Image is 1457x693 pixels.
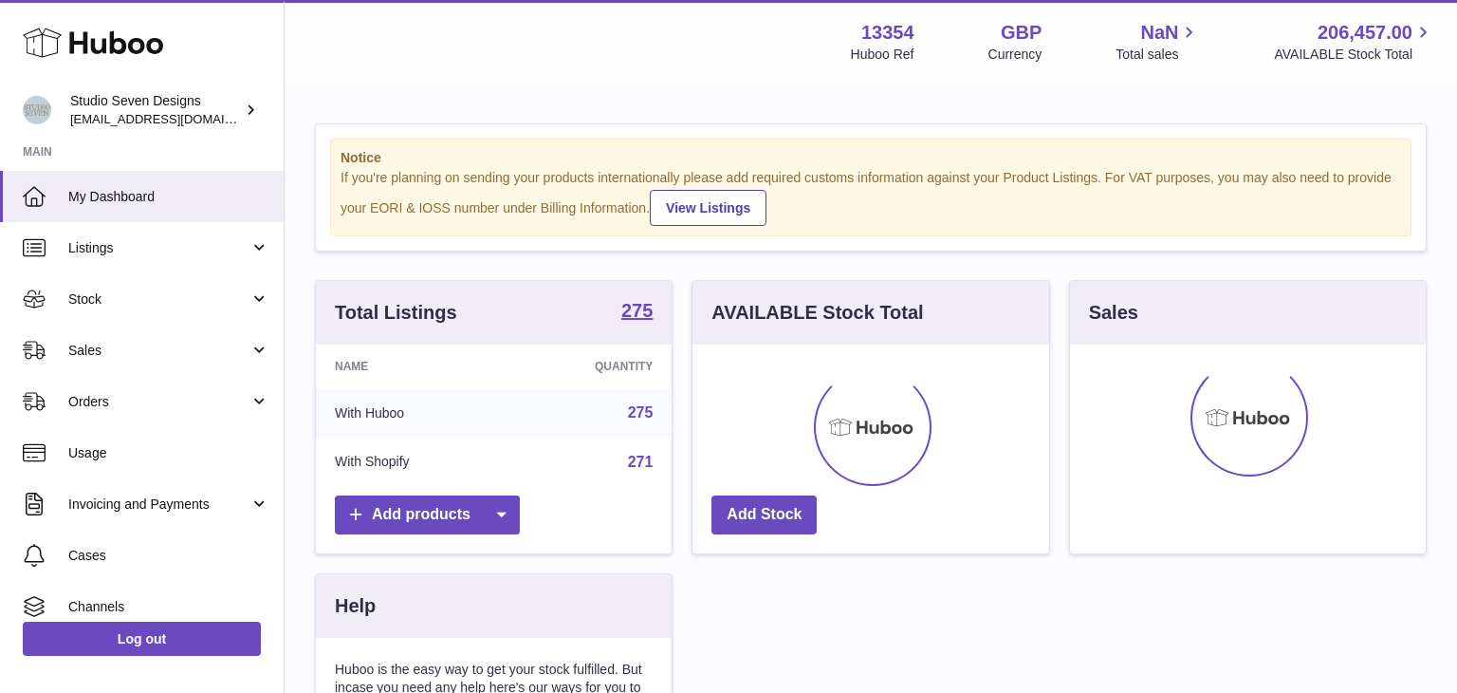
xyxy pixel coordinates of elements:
a: View Listings [650,190,766,226]
div: If you're planning on sending your products internationally please add required customs informati... [341,169,1401,226]
span: Sales [68,342,249,360]
strong: Notice [341,149,1401,167]
span: Listings [68,239,249,257]
a: NaN Total sales [1116,20,1200,64]
div: Studio Seven Designs [70,92,241,128]
td: With Shopify [316,438,507,487]
span: Total sales [1116,46,1200,64]
div: Huboo Ref [851,46,914,64]
h3: AVAILABLE Stock Total [711,300,923,326]
strong: 13354 [861,20,914,46]
h3: Sales [1089,300,1138,326]
span: Cases [68,547,269,565]
a: Add products [335,496,520,534]
span: NaN [1140,20,1178,46]
span: Stock [68,290,249,309]
a: Add Stock [711,496,817,534]
span: AVAILABLE Stock Total [1274,46,1434,64]
h3: Help [335,593,376,619]
h3: Total Listings [335,300,457,326]
div: Currency [988,46,1042,64]
span: [EMAIL_ADDRESS][DOMAIN_NAME] [70,111,279,126]
span: Usage [68,444,269,462]
img: contact.studiosevendesigns@gmail.com [23,96,51,124]
strong: 275 [621,301,653,320]
th: Quantity [507,345,672,388]
a: 206,457.00 AVAILABLE Stock Total [1274,20,1434,64]
span: 206,457.00 [1318,20,1412,46]
span: Orders [68,393,249,411]
a: 275 [621,301,653,324]
span: My Dashboard [68,188,269,206]
td: With Huboo [316,388,507,438]
th: Name [316,345,507,388]
strong: GBP [1001,20,1042,46]
a: 275 [628,404,654,421]
a: 271 [628,454,654,470]
span: Channels [68,598,269,616]
span: Invoicing and Payments [68,496,249,514]
a: Log out [23,622,261,656]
